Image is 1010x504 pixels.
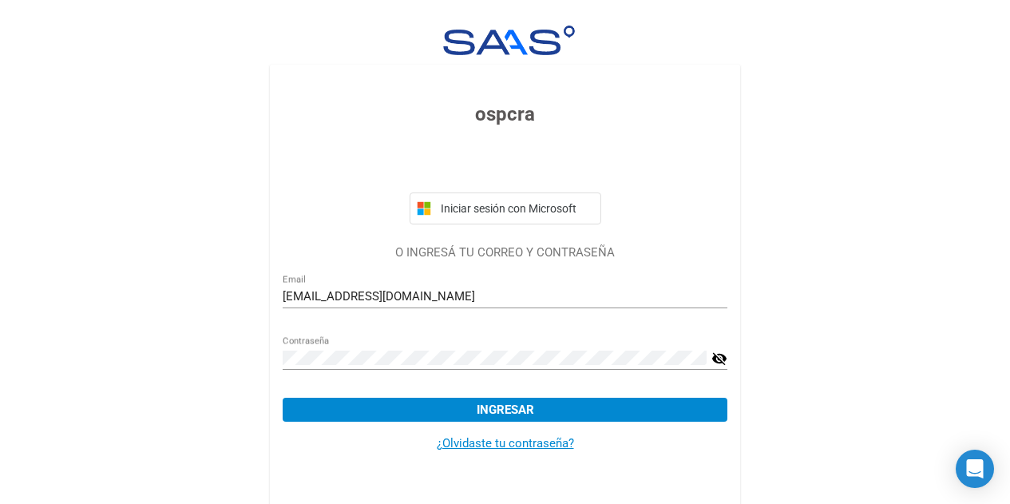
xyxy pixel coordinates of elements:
mat-icon: visibility_off [711,349,727,368]
button: Ingresar [283,398,727,422]
p: O INGRESÁ TU CORREO Y CONTRASEÑA [283,244,727,262]
div: Open Intercom Messenger [956,450,994,488]
a: ¿Olvidaste tu contraseña? [437,436,574,450]
span: Iniciar sesión con Microsoft [438,202,594,215]
span: Ingresar [477,403,534,417]
button: Iniciar sesión con Microsoft [410,192,601,224]
h3: ospcra [283,100,727,129]
iframe: Botón de Acceder con Google [402,146,609,181]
